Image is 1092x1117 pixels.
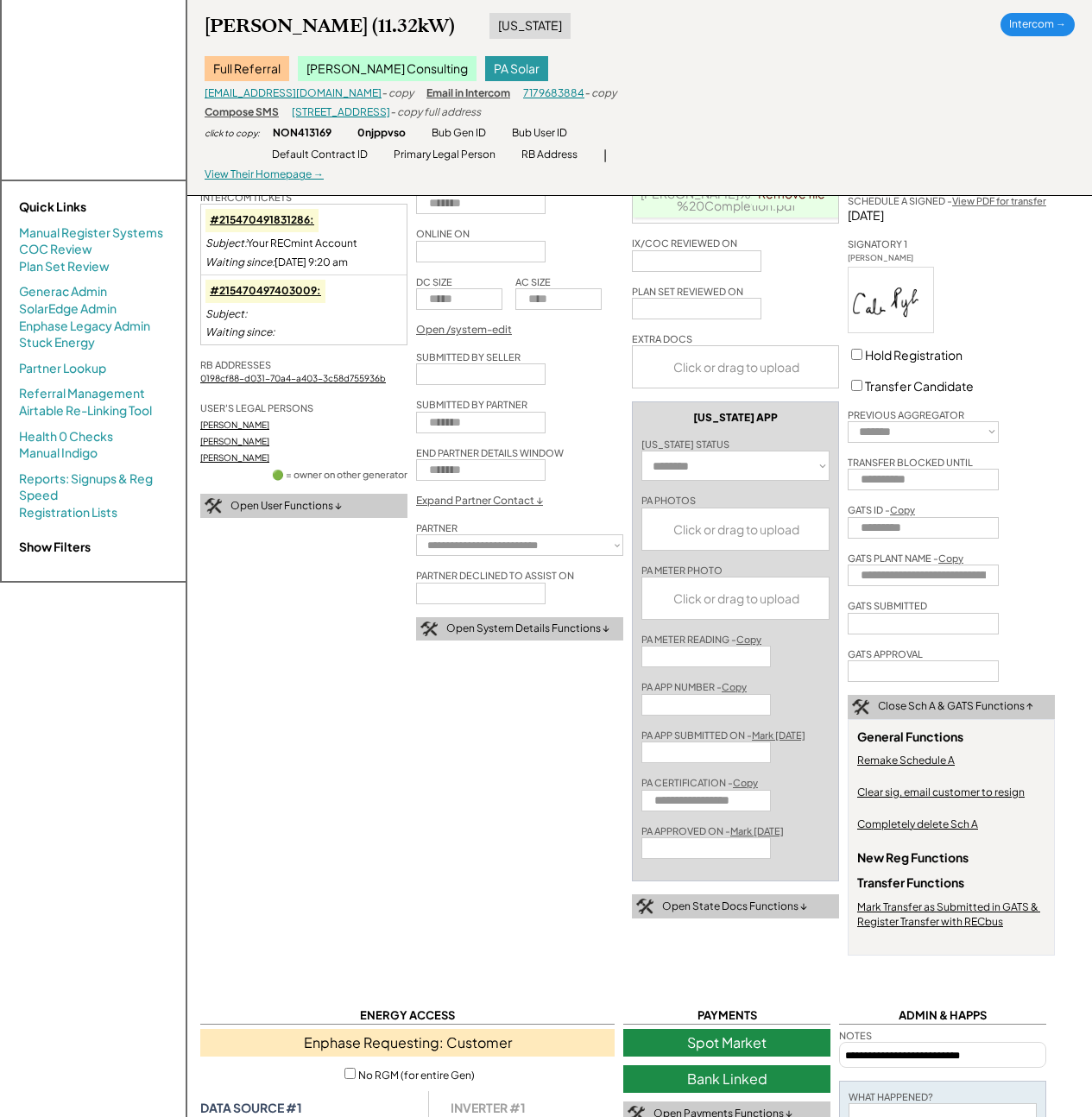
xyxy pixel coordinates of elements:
a: #215470491831286: [210,213,314,226]
div: New Reg Functions [857,849,969,875]
a: View PDF for transfer [952,195,1046,206]
em: Waiting since: [205,256,275,268]
div: Close Sch A & GATS Functions ↑ [878,699,1033,714]
div: Quick Links [19,199,192,216]
a: Partner Lookup [19,360,106,377]
div: SCHEDULE A SIGNED - [848,194,1046,207]
div: Compose SMS [205,105,279,120]
a: Airtable Re-Linking Tool [19,402,152,420]
label: Transfer Candidate [865,378,974,394]
a: Manual Register Systems [19,224,163,242]
div: Expand Partner Contact ↓ [416,494,543,508]
div: PLAN SET REVIEWED ON [632,285,743,298]
div: GATS ID - [848,503,915,516]
div: PA METER PHOTO [641,564,723,577]
a: Stuck Energy [19,334,95,351]
div: Remake Schedule A [857,754,955,768]
div: PREVIOUS AGGREGATOR [848,408,964,421]
div: IX/COC REVIEWED ON [632,237,737,249]
div: Intercom → [1000,13,1075,36]
div: Bank Linked [623,1065,830,1093]
div: Enphase Requesting: Customer [200,1029,615,1057]
div: [PERSON_NAME] Consulting [298,56,477,82]
div: PA CERTIFICATION - [641,776,758,789]
div: PA APP SUBMITTED ON - [641,729,805,742]
div: Open State Docs Functions ↓ [662,899,807,914]
label: Hold Registration [865,347,963,363]
div: Bub Gen ID [432,126,486,141]
div: EXTRA DOCS [632,332,692,345]
a: COC Review [19,241,92,258]
div: DC SIZE [416,275,452,288]
a: [EMAIL_ADDRESS][DOMAIN_NAME] [205,86,382,99]
div: ONLINE ON [416,227,470,240]
strong: Show Filters [19,539,91,554]
u: Mark [DATE] [752,729,805,741]
img: tool-icon.png [852,699,869,715]
div: NOTES [839,1029,872,1042]
div: SUBMITTED BY PARTNER [416,398,527,411]
div: [US_STATE] STATUS [641,438,729,451]
div: ADMIN & HAPPS [839,1007,1046,1024]
a: Generac Admin [19,283,107,300]
div: View Their Homepage → [205,167,324,182]
div: Default Contract ID [272,148,368,162]
div: SIGNATORY 1 [848,237,907,250]
div: [DATE] [848,207,1055,224]
div: click to copy: [205,127,260,139]
div: GATS SUBMITTED [848,599,927,612]
div: AC SIZE [515,275,551,288]
u: Copy [733,777,758,788]
div: - copy [584,86,616,101]
div: 0njppvso [357,126,406,141]
div: - copy [382,86,413,101]
em: Subject: [205,307,247,320]
div: RB ADDRESSES [200,358,271,371]
div: Clear sig, email customer to resign [857,786,1025,800]
div: PARTNER DECLINED TO ASSIST ON [416,569,574,582]
a: [PERSON_NAME]%20Cert%20of%20Completion.pdf [641,186,833,213]
a: [PERSON_NAME] [200,420,269,430]
a: SolarEdge Admin [19,300,117,318]
a: 7179683884 [523,86,584,99]
div: General Functions [857,729,963,754]
div: Open /system-edit [416,323,512,338]
div: PA APP NUMBER - [641,680,747,693]
div: PA Solar [485,56,548,82]
div: GATS PLANT NAME - [848,552,963,565]
div: Spot Market [623,1029,830,1057]
div: WHAT HAPPENED? [849,1090,933,1103]
div: INVERTER #1 [451,1100,526,1115]
em: Waiting since: [205,325,275,338]
a: Plan Set Review [19,258,110,275]
a: Reports: Signups & Reg Speed [19,470,168,504]
div: RB Address [521,148,578,162]
img: tool-icon.png [205,498,222,514]
div: Email in Intercom [426,86,510,101]
div: [PERSON_NAME] (11.32kW) [205,14,455,38]
strong: DATA SOURCE #1 [200,1100,302,1115]
div: Click or drag to upload [642,577,830,619]
div: Open User Functions ↓ [230,499,342,514]
div: Bub User ID [512,126,567,141]
div: ENERGY ACCESS [200,1007,615,1024]
label: No RGM (for entire Gen) [358,1069,475,1082]
div: USER'S LEGAL PERSONS [200,401,313,414]
a: 0198cf88-d031-70a4-a403-3c58d755936b [200,373,386,383]
div: INTERCOM TICKETS [200,191,292,204]
a: #215470497403009: [210,284,321,297]
div: [DATE] 9:20 am [205,256,348,270]
div: GATS APPROVAL [848,647,923,660]
div: Full Referral [205,56,289,82]
a: [PERSON_NAME] [200,452,269,463]
a: [PERSON_NAME] [200,436,269,446]
div: PA PHOTOS [641,494,696,507]
a: Enphase Legacy Admin [19,318,150,335]
div: [US_STATE] [489,13,571,39]
div: PA METER READING - [641,633,761,646]
u: Copy [722,681,747,692]
u: Copy [736,634,761,645]
div: [PERSON_NAME] [848,253,934,264]
div: Primary Legal Person [394,148,496,162]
